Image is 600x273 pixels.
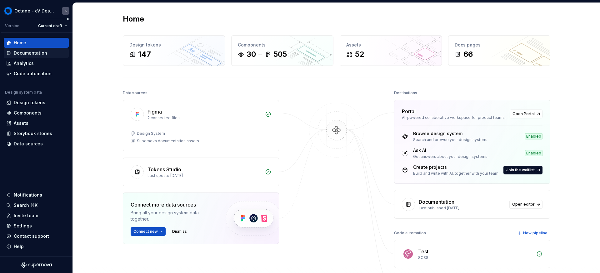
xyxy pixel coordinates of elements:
button: New pipeline [515,229,550,237]
div: Browse design system [413,130,487,137]
div: Last published [DATE] [419,206,506,211]
div: Build and write with AI, together with your team. [413,171,499,176]
a: Figma2 connected filesDesign SystemSupernova documentation assets [123,100,279,151]
span: Current draft [38,23,62,28]
div: Code automation [394,229,426,237]
a: Open Portal [510,110,542,118]
div: Design tokens [129,42,218,48]
a: Components30505 [231,35,333,66]
div: Code automation [14,71,52,77]
div: Data sources [14,141,43,147]
div: Documentation [14,50,47,56]
div: Help [14,243,24,250]
span: Open Portal [512,111,535,116]
div: Enabled [525,150,542,156]
div: Bring all your design system data together. [131,210,215,222]
button: Search ⌘K [4,200,69,210]
span: Open editor [512,202,535,207]
a: Code automation [4,69,69,79]
div: Enabled [525,133,542,139]
div: Documentation [419,198,454,206]
a: Assets52 [340,35,442,66]
div: Figma [147,108,162,115]
div: AI-powered collaborative workspace for product teams. [402,115,506,120]
button: Collapse sidebar [64,15,72,23]
div: SCSS [418,255,532,260]
a: Invite team [4,211,69,221]
div: Portal [402,108,416,115]
a: Documentation [4,48,69,58]
div: Ask AI [413,147,488,154]
div: Search and browse your design system. [413,137,487,142]
div: Storybook stories [14,130,52,137]
span: Join the waitlist [506,168,535,173]
a: Data sources [4,139,69,149]
div: Analytics [14,60,34,66]
a: Home [4,38,69,48]
span: New pipeline [523,231,547,236]
button: Contact support [4,231,69,241]
div: 30 [247,49,256,59]
div: Connect more data sources [131,201,215,208]
a: Docs pages66 [448,35,550,66]
a: Open editor [509,200,542,209]
span: Dismiss [172,229,187,234]
div: Tokens Studio [147,166,181,173]
svg: Supernova Logo [21,262,52,268]
div: 147 [138,49,151,59]
div: Search ⌘K [14,202,37,208]
div: 52 [355,49,364,59]
div: Components [238,42,327,48]
button: Connect new [131,227,166,236]
div: Settings [14,223,32,229]
a: Design tokens [4,98,69,108]
a: Settings [4,221,69,231]
div: Get answers about your design systems. [413,154,488,159]
div: Version [5,23,19,28]
div: Assets [346,42,435,48]
div: Docs pages [455,42,544,48]
button: Join the waitlist [503,166,542,174]
div: Test [418,248,428,255]
a: Tokens StudioLast update [DATE] [123,158,279,186]
div: Design System [137,131,165,136]
button: Help [4,241,69,251]
a: Analytics [4,58,69,68]
div: Octane - cV Design System [14,8,54,14]
div: Create projects [413,164,499,170]
a: Storybook stories [4,129,69,139]
div: Design system data [5,90,42,95]
button: Current draft [35,22,70,30]
div: Data sources [123,89,147,97]
div: Supernova documentation assets [137,139,199,144]
div: Destinations [394,89,417,97]
div: Invite team [14,212,38,219]
img: 26998d5e-8903-4050-8939-6da79a9ddf72.png [4,7,12,15]
div: Notifications [14,192,42,198]
button: Dismiss [169,227,190,236]
div: Last update [DATE] [147,173,261,178]
a: Design tokens147 [123,35,225,66]
div: Components [14,110,42,116]
div: 66 [463,49,473,59]
div: Home [14,40,26,46]
div: 2 connected files [147,115,261,120]
a: Components [4,108,69,118]
button: Notifications [4,190,69,200]
div: Design tokens [14,100,45,106]
div: Assets [14,120,28,126]
button: Octane - cV Design SystemK [1,4,71,17]
div: 505 [273,49,287,59]
div: Contact support [14,233,49,239]
div: K [65,8,67,13]
a: Assets [4,118,69,128]
span: Connect new [133,229,158,234]
h2: Home [123,14,144,24]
